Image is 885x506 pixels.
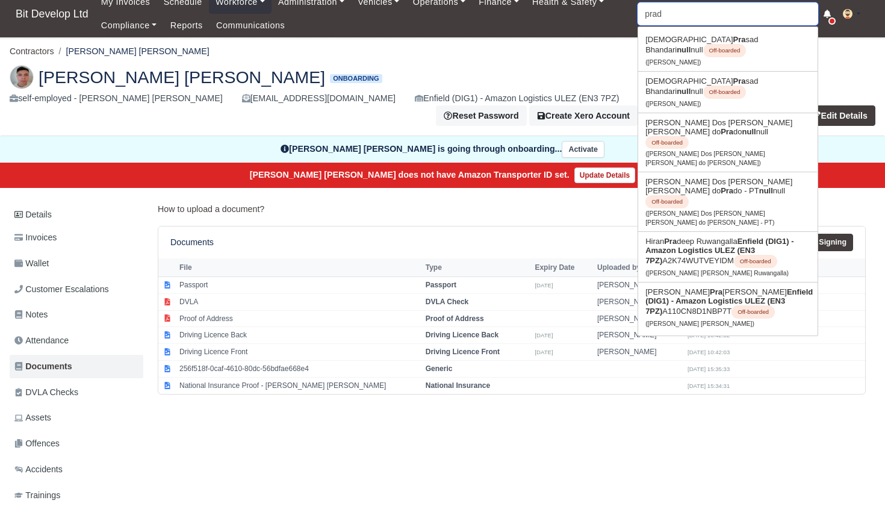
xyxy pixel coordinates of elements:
[176,360,423,377] td: 256f518f-0caf-4610-80dc-56bdfae668e4
[415,92,619,105] div: Enfield (DIG1) - Amazon Logistics ULEZ (EN3 7PZ)
[14,231,57,245] span: Invoices
[594,276,685,293] td: [PERSON_NAME]
[14,257,49,270] span: Wallet
[721,186,733,195] strong: Pra
[426,381,490,390] strong: National Insurance
[426,281,456,289] strong: Passport
[426,314,484,323] strong: Proof of Address
[532,258,594,276] th: Expiry Date
[10,278,143,301] a: Customer Escalations
[10,204,143,226] a: Details
[95,14,164,37] a: Compliance
[677,45,691,54] strong: null
[10,92,223,105] div: self-employed - [PERSON_NAME] [PERSON_NAME]
[710,287,722,296] strong: Pra
[1,55,884,136] div: Charlie Steven King-Burfoot
[594,293,685,310] td: [PERSON_NAME]
[426,298,469,306] strong: DVLA Check
[529,105,638,126] button: Create Xero Account
[638,283,818,333] a: [PERSON_NAME]Pra[PERSON_NAME]Enfield (DIG1) - Amazon Logistics ULEZ (EN3 7PZ)A110CN8D1NBP7TOff-bo...
[14,489,60,502] span: Trainings
[39,69,325,86] span: [PERSON_NAME] [PERSON_NAME]
[638,232,818,282] a: HiranPradeep RuwangallaEnfield (DIG1) - Amazon Logistics ULEZ (EN3 7PZ)A2K74WUTVEYIDMOff-boarded ...
[158,204,264,214] a: How to upload a document?
[14,386,78,399] span: DVLA Checks
[535,282,553,289] small: [DATE]
[14,411,51,425] span: Assets
[14,283,109,296] span: Customer Escalations
[176,327,423,344] td: Driving Licence Back
[535,349,553,355] small: [DATE]
[638,113,818,172] a: [PERSON_NAME] Dos [PERSON_NAME] [PERSON_NAME] doPradonullnullOff-boarded ([PERSON_NAME] Dos [PERS...
[721,127,733,136] strong: Pra
[330,74,382,83] span: Onboarding
[688,383,730,389] small: [DATE] 15:34:31
[703,86,747,99] span: Off-boarded
[14,334,69,348] span: Attendance
[10,252,143,275] a: Wallet
[176,377,423,393] td: National Insurance Proof - [PERSON_NAME] [PERSON_NAME]
[436,105,526,126] button: Reset Password
[734,255,777,268] span: Off-boarded
[10,406,143,429] a: Assets
[10,46,54,56] a: Contractors
[645,237,793,265] strong: Enfield (DIG1) - Amazon Logistics ULEZ (EN3 7PZ)
[594,258,685,276] th: Uploaded by
[688,366,730,372] small: [DATE] 15:35:33
[594,310,685,327] td: [PERSON_NAME]
[10,458,143,481] a: Accidents
[535,332,553,339] small: [DATE]
[638,72,818,113] a: [DEMOGRAPHIC_DATA]Prasad BhandarinullnullOff-boarded ([PERSON_NAME])
[703,44,747,57] span: Off-boarded
[645,136,689,149] span: Off-boarded
[562,141,604,158] button: Activate
[638,30,818,71] a: [DEMOGRAPHIC_DATA]Prasad BhandarinullnullOff-boarded ([PERSON_NAME])
[176,293,423,310] td: DVLA
[170,237,214,248] h6: Documents
[426,331,498,339] strong: Driving Licence Back
[733,35,746,44] strong: Pra
[594,344,685,361] td: [PERSON_NAME]
[645,59,701,66] small: ([PERSON_NAME])
[688,349,730,355] small: [DATE] 10:42:03
[10,2,95,26] a: Bit Develop Ltd
[14,308,48,322] span: Notes
[176,344,423,361] td: Driving Licence Front
[645,320,754,327] small: ([PERSON_NAME] [PERSON_NAME])
[164,14,210,37] a: Reports
[14,437,60,451] span: Offences
[733,77,746,86] strong: Pra
[664,237,677,246] strong: Pra
[574,167,635,183] a: Update Details
[10,381,143,404] a: DVLA Checks
[645,287,813,316] strong: Enfield (DIG1) - Amazon Logistics ULEZ (EN3 7PZ)
[423,258,532,276] th: Type
[742,127,756,136] strong: null
[759,186,773,195] strong: null
[825,448,885,506] iframe: Chat Widget
[10,432,143,455] a: Offences
[10,226,143,249] a: Invoices
[210,14,292,37] a: Communications
[10,329,143,352] a: Attendance
[594,327,685,344] td: [PERSON_NAME]
[14,360,72,373] span: Documents
[10,355,143,378] a: Documents
[645,210,774,226] small: ([PERSON_NAME] Dos [PERSON_NAME] [PERSON_NAME] do [PERSON_NAME] - PT)
[176,310,423,327] td: Proof of Address
[638,2,818,25] input: Search...
[638,172,818,231] a: [PERSON_NAME] Dos [PERSON_NAME] [PERSON_NAME] doPrado - PTnullnullOff-boarded ([PERSON_NAME] Dos ...
[645,270,789,276] small: ([PERSON_NAME] [PERSON_NAME] Ruwangalla)
[426,348,500,356] strong: Driving Licence Front
[677,87,691,96] strong: null
[731,305,775,319] span: Off-boarded
[242,92,396,105] div: [EMAIL_ADDRESS][DOMAIN_NAME]
[14,463,63,476] span: Accidents
[176,276,423,293] td: Passport
[426,364,453,373] strong: Generic
[645,151,765,166] small: ([PERSON_NAME] Dos [PERSON_NAME] [PERSON_NAME] do [PERSON_NAME])
[10,303,143,326] a: Notes
[176,258,423,276] th: File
